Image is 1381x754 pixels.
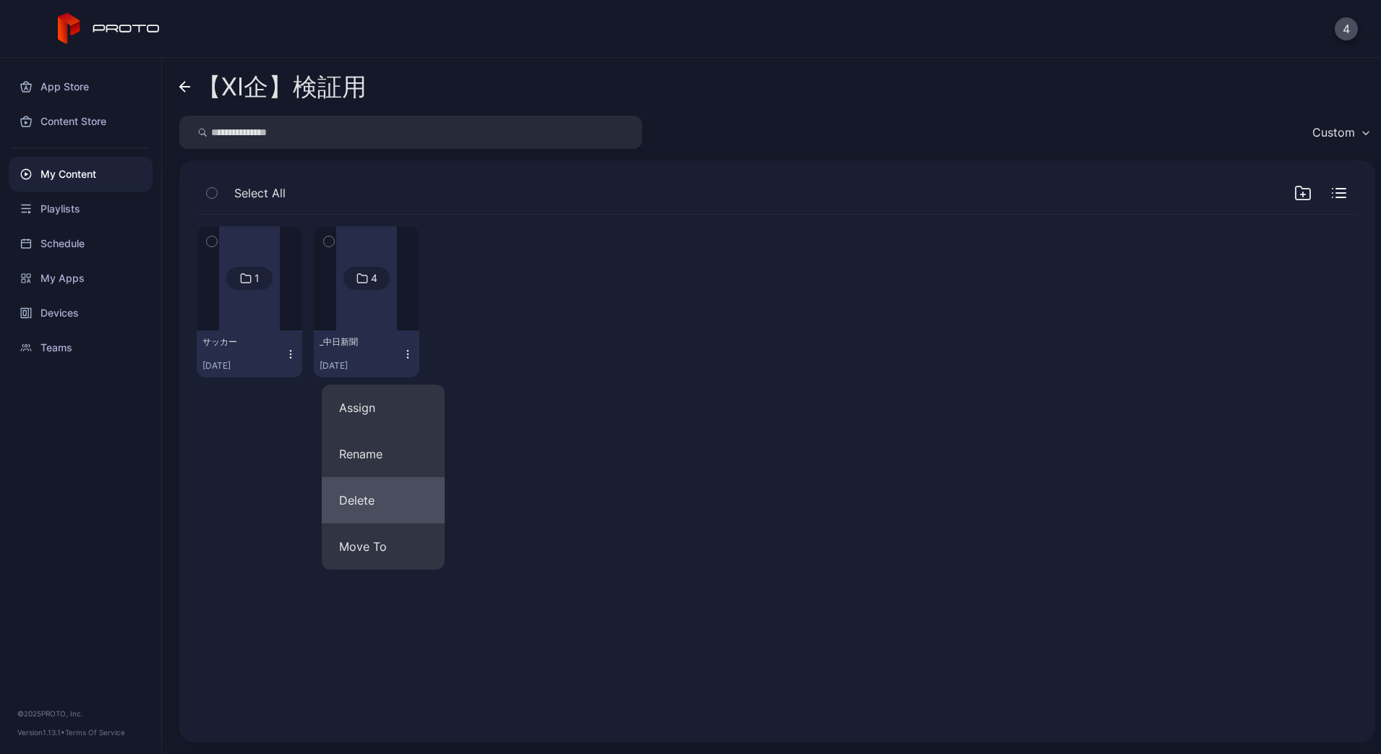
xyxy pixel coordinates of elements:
a: Content Store [9,104,153,139]
button: _中日新聞[DATE] [314,330,419,377]
div: [DATE] [202,360,285,372]
span: Version 1.13.1 • [17,728,65,737]
div: 1 [255,272,260,285]
div: © 2025 PROTO, Inc. [17,708,144,719]
div: 【XI企】検証用 [197,73,367,100]
div: _中日新聞 [320,336,399,348]
a: My Apps [9,261,153,296]
button: Move To [322,523,445,570]
button: Assign [322,385,445,431]
button: Custom [1305,116,1375,149]
a: 【XI企】検証用 [179,69,367,104]
a: Devices [9,296,153,330]
div: [DATE] [320,360,402,372]
a: Teams [9,330,153,365]
a: Schedule [9,226,153,261]
a: App Store [9,69,153,104]
button: 4 [1335,17,1358,40]
a: My Content [9,157,153,192]
div: サッカー [202,336,282,348]
div: Custom [1312,125,1355,140]
div: 4 [371,272,377,285]
button: Rename [322,431,445,477]
a: Terms Of Service [65,728,125,737]
button: Delete [322,477,445,523]
a: Playlists [9,192,153,226]
button: サッカー[DATE] [197,330,302,377]
span: Select All [234,184,286,202]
